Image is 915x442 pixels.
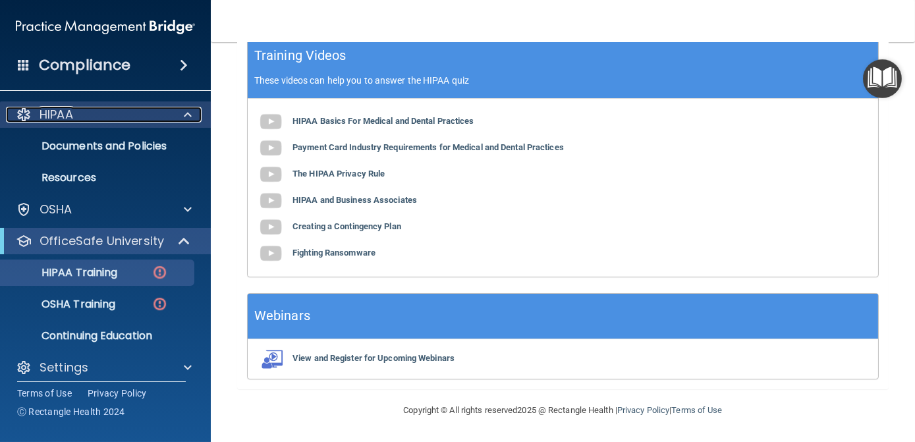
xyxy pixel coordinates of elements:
[292,221,401,231] b: Creating a Contingency Plan
[292,142,564,152] b: Payment Card Industry Requirements for Medical and Dental Practices
[9,298,115,311] p: OSHA Training
[863,59,902,98] button: Open Resource Center
[258,135,284,161] img: gray_youtube_icon.38fcd6cc.png
[9,140,188,153] p: Documents and Policies
[40,360,88,375] p: Settings
[17,405,125,418] span: Ⓒ Rectangle Health 2024
[254,75,872,86] p: These videos can help you to answer the HIPAA quiz
[258,349,284,369] img: webinarIcon.c7ebbf15.png
[9,171,188,184] p: Resources
[152,296,168,312] img: danger-circle.6113f641.png
[39,56,130,74] h4: Compliance
[258,240,284,267] img: gray_youtube_icon.38fcd6cc.png
[292,248,375,258] b: Fighting Ransomware
[9,266,117,279] p: HIPAA Training
[9,329,188,343] p: Continuing Education
[40,107,73,123] p: HIPAA
[16,360,192,375] a: Settings
[88,387,147,400] a: Privacy Policy
[258,188,284,214] img: gray_youtube_icon.38fcd6cc.png
[323,389,804,431] div: Copyright © All rights reserved 2025 @ Rectangle Health | |
[617,405,669,415] a: Privacy Policy
[292,353,455,363] b: View and Register for Upcoming Webinars
[40,202,72,217] p: OSHA
[292,195,417,205] b: HIPAA and Business Associates
[16,107,192,123] a: HIPAA
[16,202,192,217] a: OSHA
[16,14,195,40] img: PMB logo
[671,405,722,415] a: Terms of Use
[258,161,284,188] img: gray_youtube_icon.38fcd6cc.png
[40,233,164,249] p: OfficeSafe University
[254,44,347,67] h5: Training Videos
[292,169,385,179] b: The HIPAA Privacy Rule
[292,116,474,126] b: HIPAA Basics For Medical and Dental Practices
[254,304,310,327] h5: Webinars
[258,109,284,135] img: gray_youtube_icon.38fcd6cc.png
[152,264,168,281] img: danger-circle.6113f641.png
[17,387,72,400] a: Terms of Use
[16,233,191,249] a: OfficeSafe University
[258,214,284,240] img: gray_youtube_icon.38fcd6cc.png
